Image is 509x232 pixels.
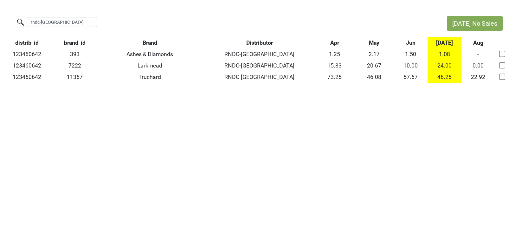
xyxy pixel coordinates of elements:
[315,60,355,71] td: 15.83
[204,71,315,83] td: RNDC-[GEOGRAPHIC_DATA]
[461,48,495,60] td: -
[204,60,315,71] td: RNDC-[GEOGRAPHIC_DATA]
[354,37,394,48] th: May: activate to sort column ascending
[96,71,204,83] td: Truchard
[204,37,315,48] th: Distributor: activate to sort column descending
[495,37,509,48] th: &nbsp;: activate to sort column ascending
[354,60,394,71] td: 20.67
[428,48,461,60] td: 1.08
[394,37,428,48] th: Jun: activate to sort column ascending
[428,71,461,83] td: 46.25
[54,48,95,60] td: 393
[461,60,495,71] td: 0.00
[96,37,204,48] th: Brand: activate to sort column ascending
[315,48,355,60] td: 1.25
[428,60,461,71] td: 24.00
[447,16,503,31] button: [DATE] No Sales
[428,37,461,48] th: Jul: activate to sort column ascending
[54,37,95,48] th: brand_id: activate to sort column ascending
[354,48,394,60] td: 2.17
[96,60,204,71] td: Larkmead
[54,71,95,83] td: 11367
[461,37,495,48] th: Aug: activate to sort column ascending
[315,37,355,48] th: Apr: activate to sort column ascending
[354,71,394,83] td: 46.08
[54,60,95,71] td: 7222
[394,60,428,71] td: 10.00
[461,71,495,83] td: 22.92
[315,71,355,83] td: 73.25
[204,48,315,60] td: RNDC-[GEOGRAPHIC_DATA]
[394,48,428,60] td: 1.50
[394,71,428,83] td: 57.67
[96,48,204,60] td: Ashes & Diamonds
